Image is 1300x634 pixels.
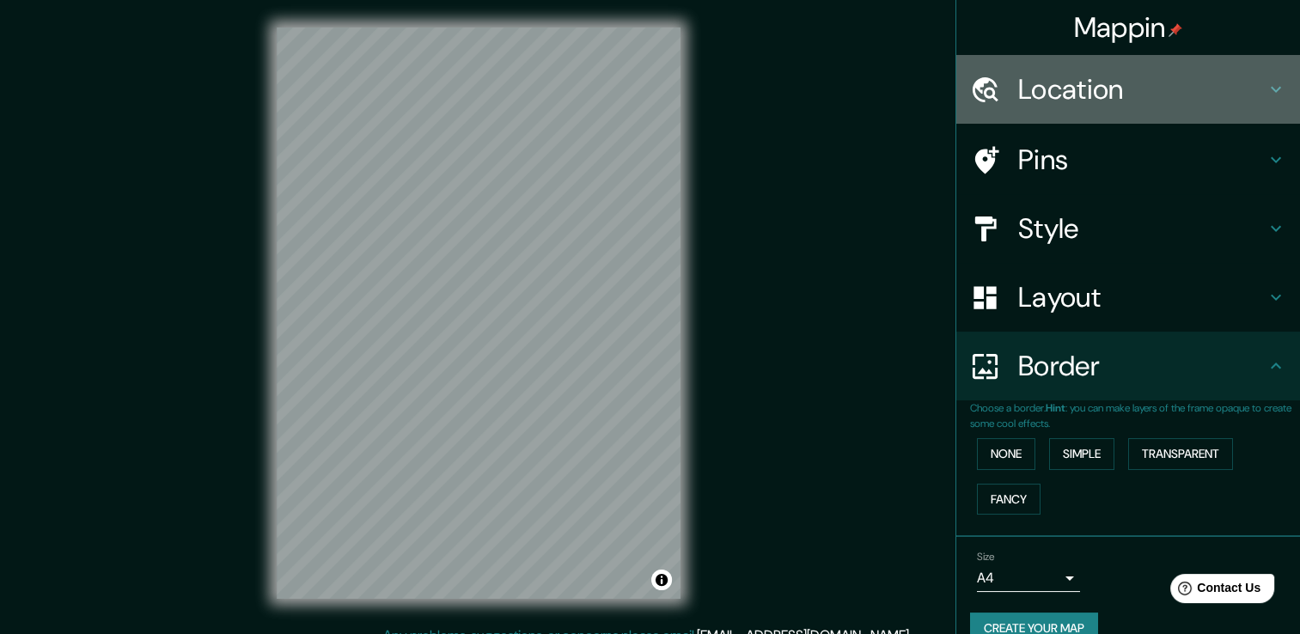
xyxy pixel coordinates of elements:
[1128,438,1233,470] button: Transparent
[1018,280,1266,314] h4: Layout
[1049,438,1114,470] button: Simple
[277,27,681,599] canvas: Map
[977,484,1041,515] button: Fancy
[1169,23,1182,37] img: pin-icon.png
[651,570,672,590] button: Toggle attribution
[977,564,1080,592] div: A4
[956,194,1300,263] div: Style
[956,263,1300,332] div: Layout
[956,55,1300,124] div: Location
[1018,211,1266,246] h4: Style
[970,400,1300,431] p: Choose a border. : you can make layers of the frame opaque to create some cool effects.
[977,438,1035,470] button: None
[1074,10,1183,45] h4: Mappin
[956,332,1300,400] div: Border
[1046,401,1065,415] b: Hint
[977,550,995,564] label: Size
[1018,143,1266,177] h4: Pins
[1018,349,1266,383] h4: Border
[956,125,1300,194] div: Pins
[1147,567,1281,615] iframe: Help widget launcher
[1018,72,1266,107] h4: Location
